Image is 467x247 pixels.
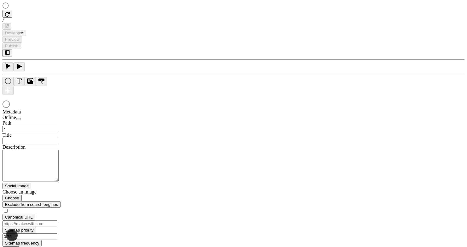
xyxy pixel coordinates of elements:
[25,77,36,86] button: Image
[2,115,16,120] span: Online
[2,227,36,233] button: Sitemap priority
[5,44,19,48] span: Publish
[5,37,19,42] span: Preview
[2,120,11,126] span: Path
[2,43,21,49] button: Publish
[5,228,34,232] span: Sitemap priority
[2,220,57,227] input: https://makeswift.com
[2,195,22,201] button: Choose
[2,183,31,189] button: Social Image
[5,215,33,219] span: Canonical URL
[5,241,39,245] span: Sitemap frequency
[2,144,26,150] span: Description
[5,31,20,35] span: Desktop
[2,30,26,36] button: Desktop
[2,201,61,208] button: Exclude from search engines
[2,109,77,115] div: Metadata
[5,196,19,200] span: Choose
[5,184,29,188] span: Social Image
[2,77,14,86] button: Box
[2,189,77,195] div: Choose an image
[2,132,12,138] span: Title
[2,214,35,220] button: Canonical URL
[14,77,25,86] button: Text
[2,18,465,23] div: /
[2,240,42,246] button: Sitemap frequency
[2,36,22,43] button: Preview
[5,202,58,207] span: Exclude from search engines
[36,77,47,86] button: Button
